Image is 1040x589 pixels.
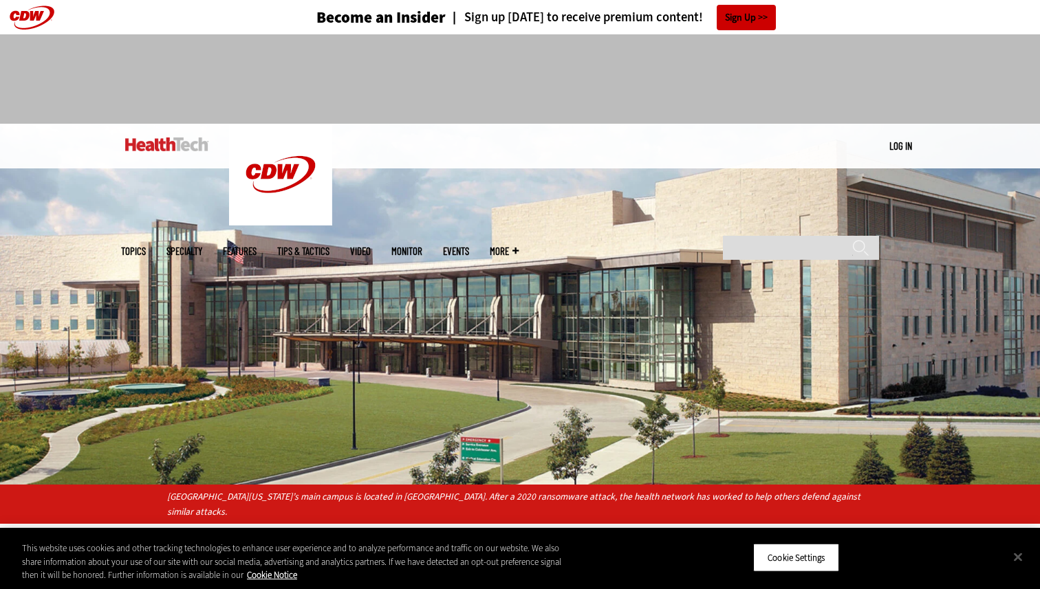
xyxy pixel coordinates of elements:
[229,124,332,225] img: Home
[223,246,257,256] a: Features
[753,543,839,572] button: Cookie Settings
[717,5,776,30] a: Sign Up
[446,11,703,24] a: Sign up [DATE] to receive premium content!
[125,137,208,151] img: Home
[350,246,371,256] a: Video
[166,246,202,256] span: Specialty
[270,48,770,110] iframe: advertisement
[391,246,422,256] a: MonITor
[121,246,146,256] span: Topics
[443,246,469,256] a: Events
[316,10,446,25] h3: Become an Insider
[22,542,572,582] div: This website uses cookies and other tracking technologies to enhance user experience and to analy...
[277,246,329,256] a: Tips & Tactics
[889,139,912,153] div: User menu
[247,569,297,581] a: More information about your privacy
[1003,542,1033,572] button: Close
[167,489,874,520] p: [GEOGRAPHIC_DATA][US_STATE]’s main campus is located in [GEOGRAPHIC_DATA]. After a 2020 ransomwar...
[490,246,519,256] span: More
[265,10,446,25] a: Become an Insider
[889,140,912,152] a: Log in
[229,214,332,229] a: CDW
